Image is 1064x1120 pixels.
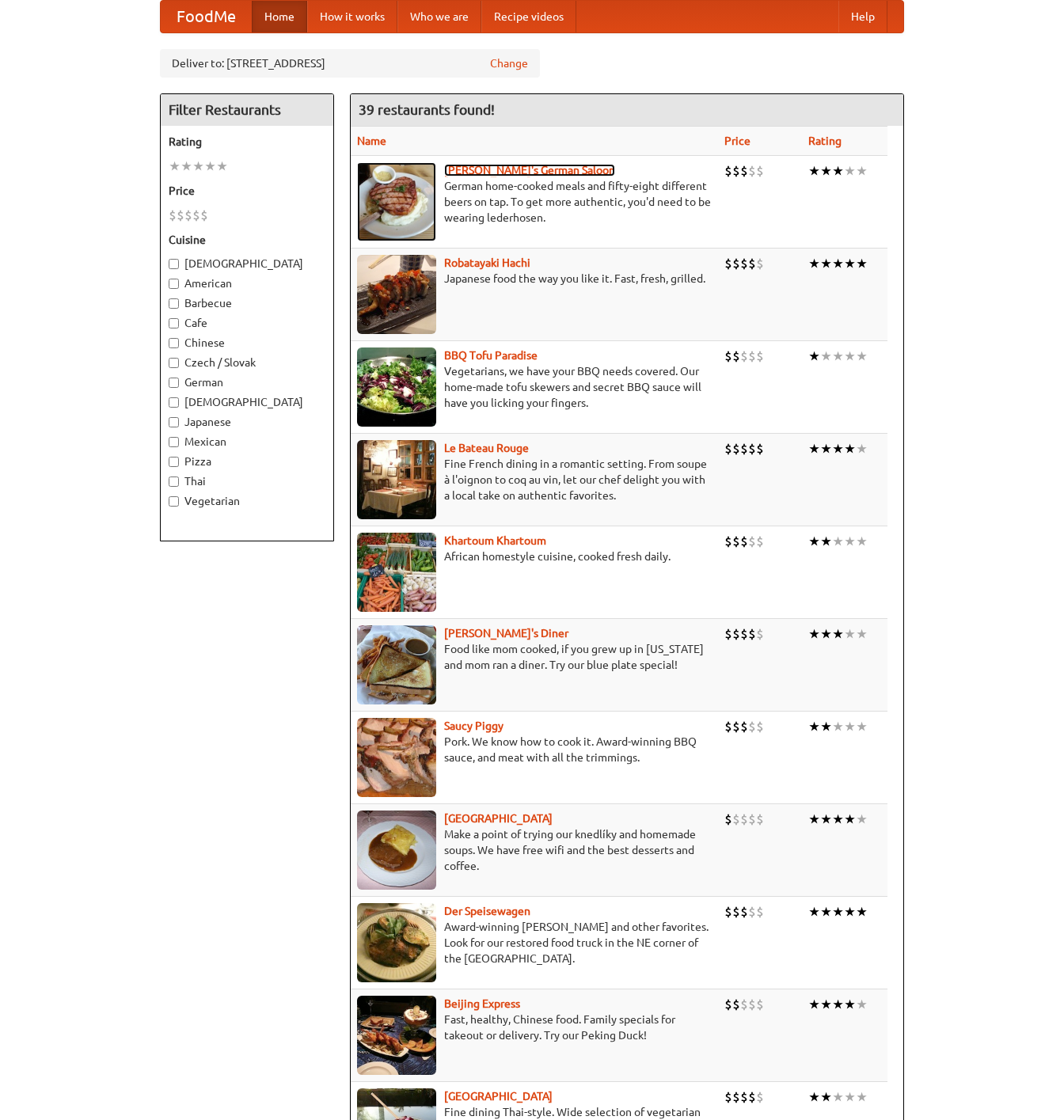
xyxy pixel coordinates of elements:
li: ★ [820,533,832,550]
a: Recipe videos [481,1,576,32]
li: ★ [832,255,844,272]
a: Price [724,135,750,147]
li: $ [740,347,748,365]
b: Der Speisewagen [444,905,530,917]
a: [GEOGRAPHIC_DATA] [444,812,553,825]
a: [PERSON_NAME]'s Diner [444,627,568,640]
li: $ [724,162,732,180]
b: [GEOGRAPHIC_DATA] [444,1090,553,1103]
li: $ [724,533,732,550]
li: $ [200,207,208,224]
label: [DEMOGRAPHIC_DATA] [169,256,325,271]
li: ★ [832,811,844,828]
h5: Cuisine [169,232,325,248]
li: $ [732,533,740,550]
li: ★ [820,162,832,180]
li: $ [724,811,732,828]
p: Japanese food the way you like it. Fast, fresh, grilled. [357,271,712,287]
li: ★ [808,1088,820,1106]
li: $ [748,996,756,1013]
li: $ [756,625,764,643]
li: $ [748,718,756,735]
label: [DEMOGRAPHIC_DATA] [169,394,325,410]
li: $ [756,1088,764,1106]
li: ★ [844,996,856,1013]
li: $ [732,255,740,272]
li: ★ [832,347,844,365]
a: Name [357,135,386,147]
li: $ [732,1088,740,1106]
li: ★ [820,347,832,365]
li: ★ [808,162,820,180]
img: sallys.jpg [357,625,436,704]
li: $ [740,440,748,457]
li: ★ [820,1088,832,1106]
p: Fine French dining in a romantic setting. From soupe à l'oignon to coq au vin, let our chef delig... [357,456,712,503]
li: ★ [216,158,228,175]
li: $ [732,903,740,921]
label: Mexican [169,434,325,450]
input: [DEMOGRAPHIC_DATA] [169,397,179,408]
a: [PERSON_NAME]'s German Saloon [444,164,615,177]
li: $ [756,347,764,365]
li: ★ [820,625,832,643]
a: How it works [307,1,397,32]
li: ★ [832,996,844,1013]
li: ★ [820,996,832,1013]
a: Change [490,55,528,71]
h5: Rating [169,134,325,150]
p: African homestyle cuisine, cooked fresh daily. [357,549,712,564]
li: ★ [820,255,832,272]
label: Thai [169,473,325,489]
li: $ [724,903,732,921]
li: $ [740,903,748,921]
li: $ [740,1088,748,1106]
li: $ [756,162,764,180]
li: $ [724,996,732,1013]
a: Who we are [397,1,481,32]
li: $ [724,255,732,272]
li: ★ [844,255,856,272]
li: ★ [856,1088,868,1106]
p: Vegetarians, we have your BBQ needs covered. Our home-made tofu skewers and secret BBQ sauce will... [357,363,712,411]
li: ★ [856,625,868,643]
input: Mexican [169,437,179,447]
ng-pluralize: 39 restaurants found! [359,102,495,117]
a: BBQ Tofu Paradise [444,349,538,362]
li: ★ [204,158,216,175]
li: $ [756,533,764,550]
li: ★ [832,718,844,735]
a: Beijing Express [444,997,520,1010]
h4: Filter Restaurants [161,94,333,126]
input: American [169,279,179,289]
li: $ [732,440,740,457]
li: ★ [856,347,868,365]
li: ★ [832,903,844,921]
li: $ [740,811,748,828]
li: ★ [192,158,204,175]
input: [DEMOGRAPHIC_DATA] [169,259,179,269]
div: Deliver to: [STREET_ADDRESS] [160,49,540,78]
input: Chinese [169,338,179,348]
li: $ [756,255,764,272]
li: $ [756,903,764,921]
li: ★ [169,158,180,175]
li: ★ [808,533,820,550]
p: Food like mom cooked, if you grew up in [US_STATE] and mom ran a diner. Try our blue plate special! [357,641,712,673]
label: Vegetarian [169,493,325,509]
input: Cafe [169,318,179,328]
li: $ [740,996,748,1013]
a: Khartoum Khartoum [444,534,546,547]
li: ★ [808,811,820,828]
li: $ [732,718,740,735]
p: Make a point of trying our knedlíky and homemade soups. We have free wifi and the best desserts a... [357,826,712,874]
li: ★ [844,1088,856,1106]
a: Help [838,1,887,32]
li: $ [740,625,748,643]
li: $ [732,162,740,180]
li: $ [756,996,764,1013]
h5: Price [169,183,325,199]
b: Saucy Piggy [444,719,503,732]
li: $ [732,347,740,365]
